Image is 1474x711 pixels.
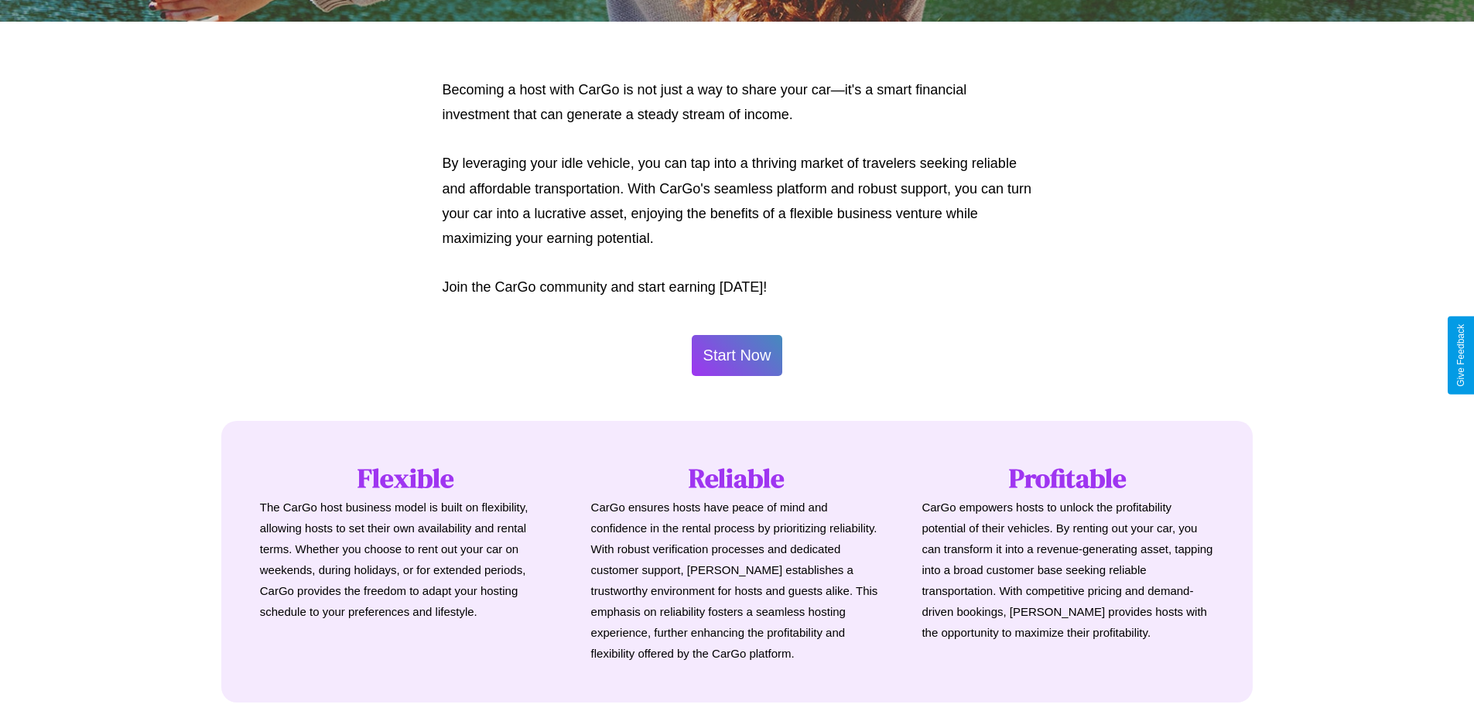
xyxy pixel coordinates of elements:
p: CarGo empowers hosts to unlock the profitability potential of their vehicles. By renting out your... [922,497,1214,643]
p: Join the CarGo community and start earning [DATE]! [443,275,1032,299]
p: By leveraging your idle vehicle, you can tap into a thriving market of travelers seeking reliable... [443,151,1032,251]
h1: Flexible [260,460,552,497]
p: CarGo ensures hosts have peace of mind and confidence in the rental process by prioritizing relia... [591,497,884,664]
div: Give Feedback [1455,324,1466,387]
p: The CarGo host business model is built on flexibility, allowing hosts to set their own availabili... [260,497,552,622]
h1: Profitable [922,460,1214,497]
p: Becoming a host with CarGo is not just a way to share your car—it's a smart financial investment ... [443,77,1032,128]
h1: Reliable [591,460,884,497]
button: Start Now [692,335,783,376]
